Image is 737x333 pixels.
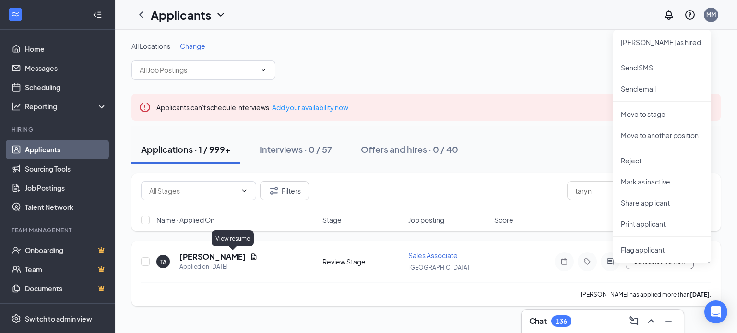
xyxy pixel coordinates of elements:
svg: ChevronDown [260,66,267,74]
a: Scheduling [25,78,107,97]
b: [DATE] [690,291,710,298]
svg: Minimize [663,315,674,327]
svg: Error [139,102,151,113]
button: Minimize [661,313,676,329]
div: 136 [556,317,567,325]
span: All Locations [131,42,170,50]
svg: Settings [12,314,21,323]
a: SurveysCrown [25,298,107,317]
svg: Analysis [12,102,21,111]
span: [GEOGRAPHIC_DATA] [408,264,469,271]
a: Applicants [25,140,107,159]
a: Job Postings [25,178,107,197]
svg: Filter [268,185,280,196]
span: Name · Applied On [156,215,214,225]
a: TeamCrown [25,260,107,279]
h3: Chat [529,316,547,326]
svg: Notifications [663,9,675,21]
div: Offers and hires · 0 / 40 [361,143,458,155]
span: Score [494,215,513,225]
span: Job posting [408,215,444,225]
svg: ComposeMessage [628,315,640,327]
h1: Applicants [151,7,211,23]
div: Interviews · 0 / 57 [260,143,332,155]
svg: Document [250,253,258,261]
span: Flag applicant [621,244,703,255]
svg: ChevronLeft [135,9,147,21]
a: Sourcing Tools [25,159,107,178]
svg: WorkstreamLogo [11,10,20,19]
div: Hiring [12,126,105,134]
a: DocumentsCrown [25,279,107,298]
button: Filter Filters [260,181,309,200]
span: Sales Associate [408,251,458,260]
div: Team Management [12,226,105,234]
input: Search in applications [567,181,711,200]
div: Applied on [DATE] [179,262,258,272]
svg: Note [559,258,570,265]
p: [PERSON_NAME] has applied more than . [581,290,711,299]
input: All Job Postings [140,65,256,75]
a: Home [25,39,107,58]
svg: ChevronDown [215,9,226,21]
button: ComposeMessage [626,313,642,329]
div: Open Intercom Messenger [704,300,727,323]
span: Stage [322,215,342,225]
svg: ActiveChat [605,258,616,265]
div: View resume [212,230,254,246]
div: Reporting [25,102,107,111]
div: Review Stage [322,257,403,266]
div: Applications · 1 / 999+ [141,143,231,155]
svg: ChevronUp [645,315,657,327]
a: Messages [25,58,107,78]
svg: Collapse [93,10,102,20]
div: Switch to admin view [25,314,92,323]
span: Change [180,42,205,50]
div: MM [706,11,716,19]
svg: QuestionInfo [684,9,696,21]
svg: ChevronDown [240,187,248,195]
button: ChevronUp [643,313,659,329]
span: Applicants can't schedule interviews. [156,103,348,112]
h5: [PERSON_NAME] [179,252,246,262]
a: Talent Network [25,197,107,217]
div: TA [160,258,166,266]
input: All Stages [149,185,237,196]
a: OnboardingCrown [25,241,107,260]
a: Add your availability now [272,103,348,112]
svg: Tag [582,258,593,265]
